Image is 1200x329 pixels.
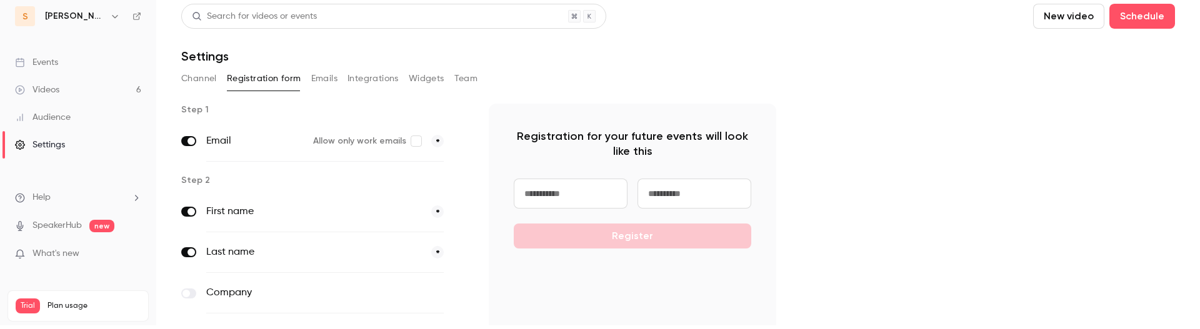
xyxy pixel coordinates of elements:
[15,56,58,69] div: Events
[206,245,421,260] label: Last name
[311,69,337,89] button: Emails
[181,49,229,64] h1: Settings
[47,301,141,311] span: Plan usage
[32,219,82,232] a: SpeakerHub
[15,111,71,124] div: Audience
[15,84,59,96] div: Videos
[16,298,40,313] span: Trial
[15,139,65,151] div: Settings
[181,174,469,187] p: Step 2
[454,69,478,89] button: Team
[32,247,79,260] span: What's new
[181,104,469,116] p: Step 1
[206,204,421,219] label: First name
[15,191,141,204] li: help-dropdown-opener
[32,191,51,204] span: Help
[1033,4,1104,29] button: New video
[192,10,317,23] div: Search for videos or events
[409,69,444,89] button: Widgets
[89,220,114,232] span: new
[206,285,392,300] label: Company
[181,69,217,89] button: Channel
[22,10,28,23] span: s
[313,135,421,147] label: Allow only work emails
[206,134,303,149] label: Email
[514,129,751,159] p: Registration for your future events will look like this
[1109,4,1175,29] button: Schedule
[347,69,399,89] button: Integrations
[45,10,105,22] h6: [PERSON_NAME]
[227,69,301,89] button: Registration form
[126,248,141,260] iframe: Noticeable Trigger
